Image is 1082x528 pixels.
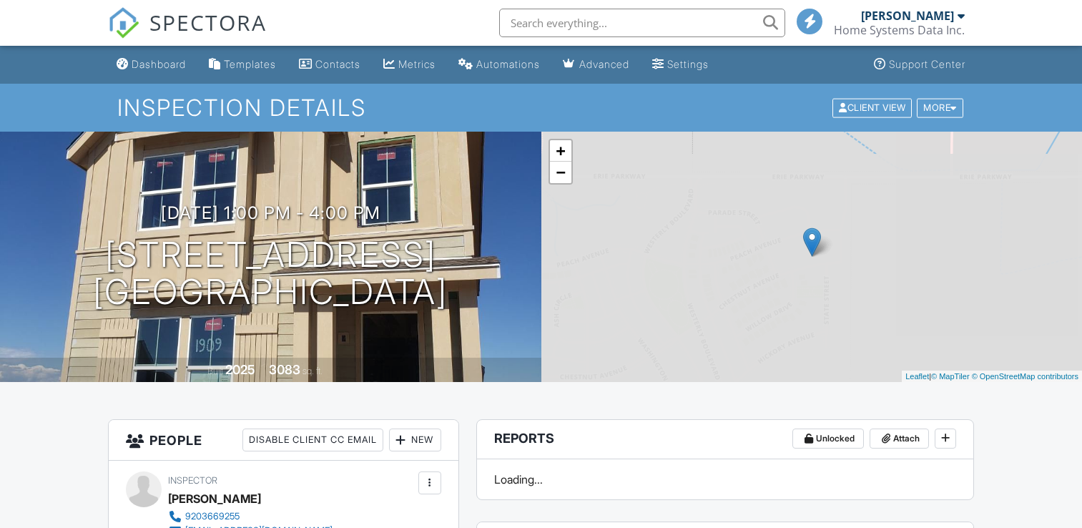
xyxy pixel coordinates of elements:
[168,509,333,524] a: 9203669255
[476,58,540,70] div: Automations
[203,52,282,78] a: Templates
[168,488,261,509] div: [PERSON_NAME]
[389,429,441,451] div: New
[646,52,714,78] a: Settings
[293,52,366,78] a: Contacts
[108,7,139,39] img: The Best Home Inspection Software - Spectora
[550,140,571,162] a: Zoom in
[550,162,571,183] a: Zoom out
[579,58,629,70] div: Advanced
[108,19,267,49] a: SPECTORA
[832,98,912,117] div: Client View
[111,52,192,78] a: Dashboard
[861,9,954,23] div: [PERSON_NAME]
[93,236,448,312] h1: [STREET_ADDRESS] [GEOGRAPHIC_DATA]
[868,52,971,78] a: Support Center
[315,58,360,70] div: Contacts
[972,372,1078,381] a: © OpenStreetMap contributors
[132,58,186,70] div: Dashboard
[303,366,323,376] span: sq. ft.
[242,429,383,451] div: Disable Client CC Email
[378,52,441,78] a: Metrics
[149,7,267,37] span: SPECTORA
[667,58,709,70] div: Settings
[557,52,635,78] a: Advanced
[117,95,965,120] h1: Inspection Details
[453,52,546,78] a: Automations (Basic)
[168,475,217,486] span: Inspector
[834,23,965,37] div: Home Systems Data Inc.
[905,372,929,381] a: Leaflet
[917,98,963,117] div: More
[207,366,223,376] span: Built
[224,58,276,70] div: Templates
[269,362,300,377] div: 3083
[831,102,915,112] a: Client View
[225,362,255,377] div: 2025
[499,9,785,37] input: Search everything...
[931,372,970,381] a: © MapTiler
[185,511,240,522] div: 9203669255
[902,371,1082,383] div: |
[398,58,436,70] div: Metrics
[161,203,380,223] h3: [DATE] 1:00 pm - 4:00 pm
[109,420,458,461] h3: People
[889,58,965,70] div: Support Center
